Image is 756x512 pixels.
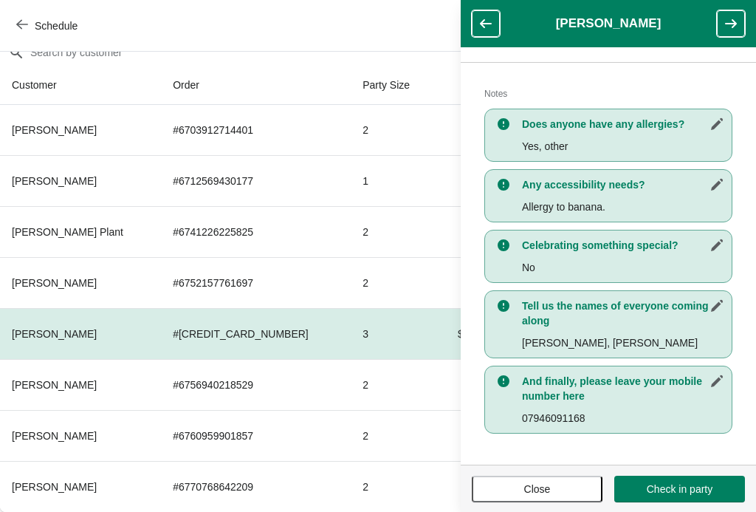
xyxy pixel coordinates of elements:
td: 2 [351,206,435,257]
td: # 6770768642209 [161,461,351,512]
p: [PERSON_NAME], [PERSON_NAME] [522,335,724,350]
td: $81.86 [436,308,501,359]
span: [PERSON_NAME] [12,430,97,442]
span: Close [524,483,551,495]
h3: Tell us the names of everyone coming along [522,298,724,328]
td: $30 [436,410,501,461]
span: [PERSON_NAME] [12,175,97,187]
span: [PERSON_NAME] [12,379,97,391]
td: 2 [351,410,435,461]
td: $30 [436,461,501,512]
th: Party Size [351,66,435,105]
td: 2 [351,359,435,410]
button: Schedule [7,13,89,39]
td: # 6760959901857 [161,410,351,461]
td: $30 [436,155,501,206]
span: Schedule [35,20,78,32]
p: No [522,260,724,275]
h2: Notes [484,86,732,101]
h3: And finally, please leave your mobile number here [522,374,724,403]
td: 2 [351,105,435,155]
h1: [PERSON_NAME] [500,16,717,31]
p: Yes, other [522,139,724,154]
h3: Does anyone have any allergies? [522,117,724,132]
td: # 6741226225825 [161,206,351,257]
span: [PERSON_NAME] Plant [12,226,123,238]
h3: Celebrating something special? [522,238,724,253]
td: # 6712569430177 [161,155,351,206]
td: # 6756940218529 [161,359,351,410]
h3: Any accessibility needs? [522,177,724,192]
td: 1 [351,155,435,206]
td: $30 [436,257,501,308]
td: 2 [351,461,435,512]
td: $30 [436,105,501,155]
td: $30 [436,206,501,257]
td: 2 [351,257,435,308]
span: [PERSON_NAME] [12,481,97,493]
span: [PERSON_NAME] [12,124,97,136]
td: # 6752157761697 [161,257,351,308]
span: [PERSON_NAME] [12,277,97,289]
th: Order [161,66,351,105]
p: Allergy to banana. [522,199,724,214]
td: $30 [436,359,501,410]
p: 07946091168 [522,411,724,426]
td: # [CREDIT_CARD_NUMBER] [161,308,351,359]
span: Check in party [647,483,712,495]
button: Check in party [614,476,745,502]
input: Search by customer [30,39,756,66]
span: [PERSON_NAME] [12,328,97,340]
td: 3 [351,308,435,359]
button: Close [472,476,602,502]
td: # 6703912714401 [161,105,351,155]
th: Total [436,66,501,105]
